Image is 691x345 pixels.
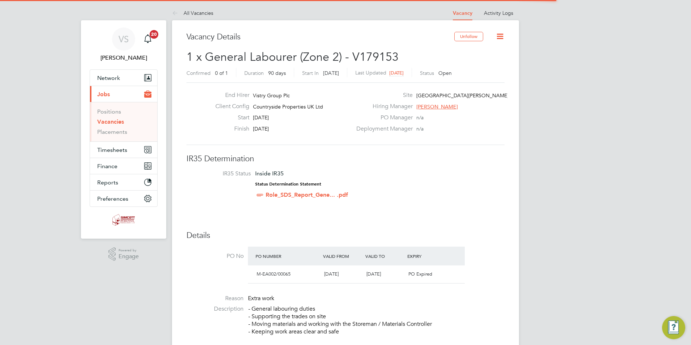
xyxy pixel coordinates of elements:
label: IR35 Status [194,170,251,178]
label: Description [186,305,244,313]
span: Open [438,70,452,76]
span: [DATE] [323,70,339,76]
a: Role_SDS_Report_Gene... .pdf [266,191,348,198]
span: 1 x General Labourer (Zone 2) - V179153 [186,50,399,64]
span: Finance [97,163,117,170]
label: Finish [210,125,249,133]
span: Countryside Properties UK Ltd [253,103,323,110]
label: Duration [244,70,264,76]
span: Network [97,74,120,81]
label: Hiring Manager [352,103,413,110]
a: Go to home page [90,214,158,226]
button: Jobs [90,86,157,102]
span: [DATE] [389,70,404,76]
a: VS[PERSON_NAME] [90,27,158,62]
label: Confirmed [186,70,211,76]
label: Start [210,114,249,122]
p: - General labouring duties - Supporting the trades on site - Moving materials and working with th... [248,305,505,335]
h3: Details [186,230,505,241]
span: Powered by [119,247,139,254]
span: 0 of 1 [215,70,228,76]
button: Preferences [90,191,157,206]
span: Reports [97,179,118,186]
div: Valid To [364,250,406,263]
span: [DATE] [253,125,269,132]
span: PO Expired [408,271,432,277]
span: Timesheets [97,146,127,153]
span: VS [119,34,129,44]
button: Timesheets [90,142,157,158]
button: Reports [90,174,157,190]
div: PO Number [254,250,321,263]
label: End Hirer [210,91,249,99]
label: Start In [302,70,319,76]
h3: IR35 Determination [186,154,505,164]
img: simcott-logo-retina.png [112,214,135,226]
button: Engage Resource Center [662,316,685,339]
h3: Vacancy Details [186,32,454,42]
span: Inside IR35 [255,170,284,177]
a: Activity Logs [484,10,513,16]
span: n/a [416,125,424,132]
span: [DATE] [324,271,339,277]
button: Finance [90,158,157,174]
label: PO Manager [352,114,413,122]
a: Placements [97,128,127,135]
label: Status [420,70,434,76]
span: n/a [416,114,424,121]
nav: Main navigation [81,20,166,239]
a: Positions [97,108,121,115]
span: 90 days [268,70,286,76]
a: Vacancies [97,118,124,125]
span: Vistry Group Plc [253,92,290,99]
strong: Status Determination Statement [255,182,321,187]
span: [DATE] [366,271,381,277]
div: Valid From [321,250,364,263]
span: Extra work [248,295,274,302]
span: Vicky Sheldrake [90,54,158,62]
span: M-EA002/00065 [257,271,291,277]
span: [GEOGRAPHIC_DATA][PERSON_NAME] [416,92,508,99]
a: Vacancy [453,10,472,16]
a: 20 [141,27,155,51]
label: PO No [186,252,244,260]
span: [PERSON_NAME] [416,103,458,110]
label: Last Updated [355,69,386,76]
span: 20 [150,30,158,39]
label: Deployment Manager [352,125,413,133]
div: Jobs [90,102,157,141]
button: Network [90,70,157,86]
a: All Vacancies [172,10,213,16]
span: Engage [119,254,139,260]
label: Reason [186,295,244,302]
div: Expiry [405,250,448,263]
span: Jobs [97,91,110,98]
span: [DATE] [253,114,269,121]
button: Unfollow [454,32,483,41]
label: Client Config [210,103,249,110]
a: Powered byEngage [108,247,139,261]
label: Site [352,91,413,99]
span: Preferences [97,195,128,202]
